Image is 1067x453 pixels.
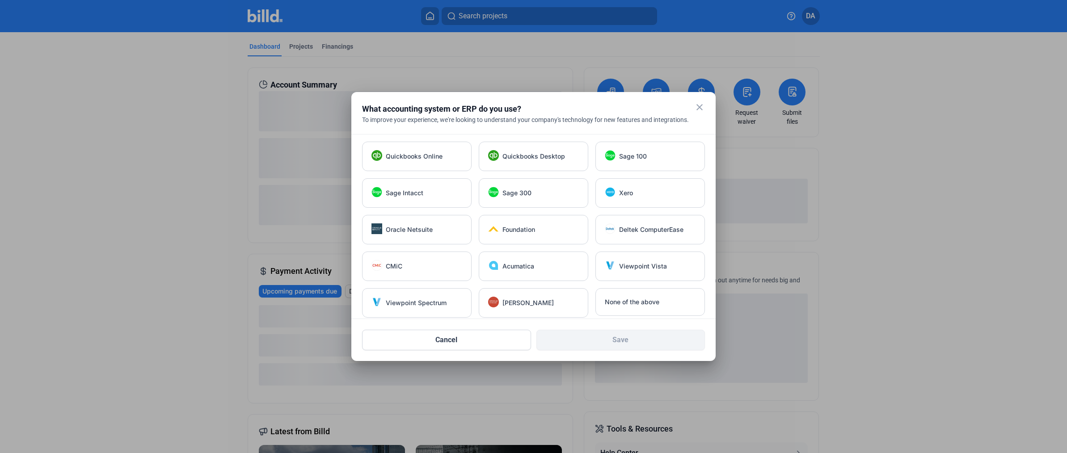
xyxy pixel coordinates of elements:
[386,298,447,307] span: Viewpoint Spectrum
[362,103,683,115] div: What accounting system or ERP do you use?
[502,152,565,161] span: Quickbooks Desktop
[619,152,647,161] span: Sage 100
[502,189,531,197] span: Sage 300
[386,225,433,234] span: Oracle Netsuite
[502,225,535,234] span: Foundation
[362,330,531,350] button: Cancel
[502,298,554,307] span: [PERSON_NAME]
[362,115,705,124] div: To improve your experience, we're looking to understand your company's technology for new feature...
[536,330,705,350] button: Save
[694,102,705,113] mat-icon: close
[619,225,683,234] span: Deltek ComputerEase
[619,189,633,197] span: Xero
[619,262,667,271] span: Viewpoint Vista
[605,298,659,306] span: None of the above
[386,189,423,197] span: Sage Intacct
[502,262,534,271] span: Acumatica
[386,262,402,271] span: CMiC
[386,152,443,161] span: Quickbooks Online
